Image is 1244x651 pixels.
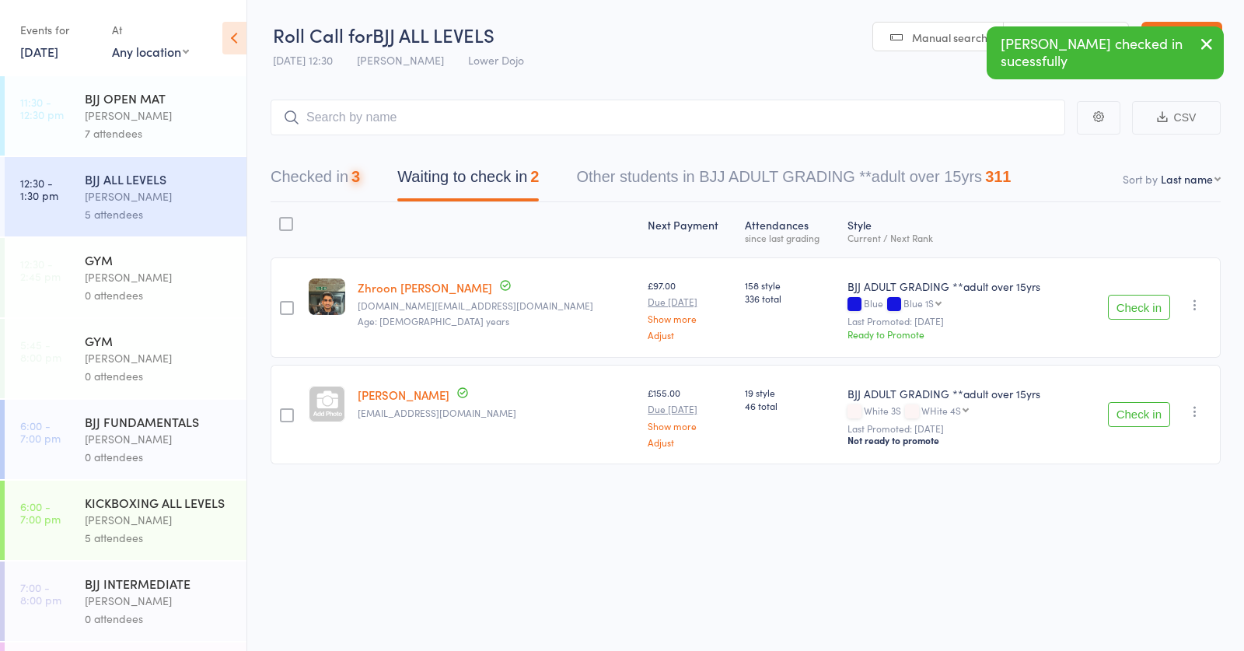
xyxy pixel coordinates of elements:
small: farooq.mirza@pm.me [358,408,635,418]
div: BJJ FUNDAMENTALS [85,413,233,430]
div: Blue 1S [903,298,934,308]
div: Ready to Promote [847,327,1075,341]
div: BJJ ALL LEVELS [85,170,233,187]
div: 0 attendees [85,367,233,385]
button: CSV [1132,101,1221,135]
label: Sort by [1123,171,1158,187]
div: Events for [20,17,96,43]
div: £97.00 [648,278,732,340]
div: 311 [985,168,1011,185]
div: Current / Next Rank [847,233,1075,243]
div: Not ready to promote [847,434,1075,446]
time: 5:45 - 8:00 pm [20,338,61,363]
div: WHite 4S [921,405,961,415]
a: 6:00 -7:00 pmKICKBOXING ALL LEVELS[PERSON_NAME]5 attendees [5,481,246,560]
span: [PERSON_NAME] [357,52,444,68]
div: [PERSON_NAME] [85,511,233,529]
span: 19 style [745,386,834,399]
button: Waiting to check in2 [397,160,539,201]
div: 0 attendees [85,610,233,628]
small: Due [DATE] [648,296,732,307]
div: 0 attendees [85,448,233,466]
div: Any location [112,43,189,60]
a: Zhroon [PERSON_NAME] [358,279,492,296]
a: 12:30 -1:30 pmBJJ ALL LEVELS[PERSON_NAME]5 attendees [5,157,246,236]
div: 7 attendees [85,124,233,142]
div: BJJ ADULT GRADING **adult over 15yrs [847,278,1075,294]
time: 6:00 - 7:00 pm [20,419,61,444]
input: Search by name [271,100,1065,135]
time: 11:30 - 12:30 pm [20,96,64,121]
small: Last Promoted: [DATE] [847,316,1075,327]
div: GYM [85,251,233,268]
div: Next Payment [641,209,739,250]
a: [DATE] [20,43,58,60]
div: 5 attendees [85,529,233,547]
div: [PERSON_NAME] [85,349,233,367]
div: Style [841,209,1082,250]
time: 12:30 - 1:30 pm [20,177,58,201]
a: Show more [648,421,732,431]
div: 0 attendees [85,286,233,304]
button: Other students in BJJ ADULT GRADING **adult over 15yrs311 [576,160,1011,201]
span: Lower Dojo [468,52,524,68]
button: Check in [1108,402,1170,427]
a: Show more [648,313,732,324]
span: BJJ ALL LEVELS [372,22,494,47]
span: Roll Call for [273,22,372,47]
div: White 3S [847,405,1075,418]
div: 3 [351,168,360,185]
div: [PERSON_NAME] [85,268,233,286]
div: BJJ ADULT GRADING **adult over 15yrs [847,386,1075,401]
span: 46 total [745,399,834,412]
a: Adjust [648,437,732,447]
a: 6:00 -7:00 pmBJJ FUNDAMENTALS[PERSON_NAME]0 attendees [5,400,246,479]
small: Last Promoted: [DATE] [847,423,1075,434]
div: GYM [85,332,233,349]
div: Blue [847,298,1075,311]
div: BJJ INTERMEDIATE [85,575,233,592]
span: 336 total [745,292,834,305]
button: Checked in3 [271,160,360,201]
div: 5 attendees [85,205,233,223]
a: 5:45 -8:00 pmGYM[PERSON_NAME]0 attendees [5,319,246,398]
button: Check in [1108,295,1170,320]
div: [PERSON_NAME] [85,187,233,205]
small: Due [DATE] [648,404,732,415]
a: 7:00 -8:00 pmBJJ INTERMEDIATE[PERSON_NAME]0 attendees [5,562,246,641]
small: zhroon.al@gmail.com [358,300,635,311]
div: Atten­dances [739,209,840,250]
div: [PERSON_NAME] [85,592,233,610]
div: KICKBOXING ALL LEVELS [85,494,233,511]
a: 12:30 -2:45 pmGYM[PERSON_NAME]0 attendees [5,238,246,317]
div: 2 [530,168,539,185]
span: [DATE] 12:30 [273,52,333,68]
img: image1575578191.png [309,278,345,315]
time: 6:00 - 7:00 pm [20,500,61,525]
span: 158 style [745,278,834,292]
div: At [112,17,189,43]
span: Manual search [912,30,987,45]
a: 11:30 -12:30 pmBJJ OPEN MAT[PERSON_NAME]7 attendees [5,76,246,156]
time: 7:00 - 8:00 pm [20,581,61,606]
a: Adjust [648,330,732,340]
time: 12:30 - 2:45 pm [20,257,61,282]
div: Last name [1161,171,1213,187]
div: £155.00 [648,386,732,447]
div: since last grading [745,233,834,243]
a: [PERSON_NAME] [358,387,449,403]
div: [PERSON_NAME] [85,107,233,124]
div: [PERSON_NAME] checked in sucessfully [987,26,1224,79]
a: Exit roll call [1141,22,1222,53]
div: BJJ OPEN MAT [85,89,233,107]
div: [PERSON_NAME] [85,430,233,448]
span: Age: [DEMOGRAPHIC_DATA] years [358,314,509,327]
